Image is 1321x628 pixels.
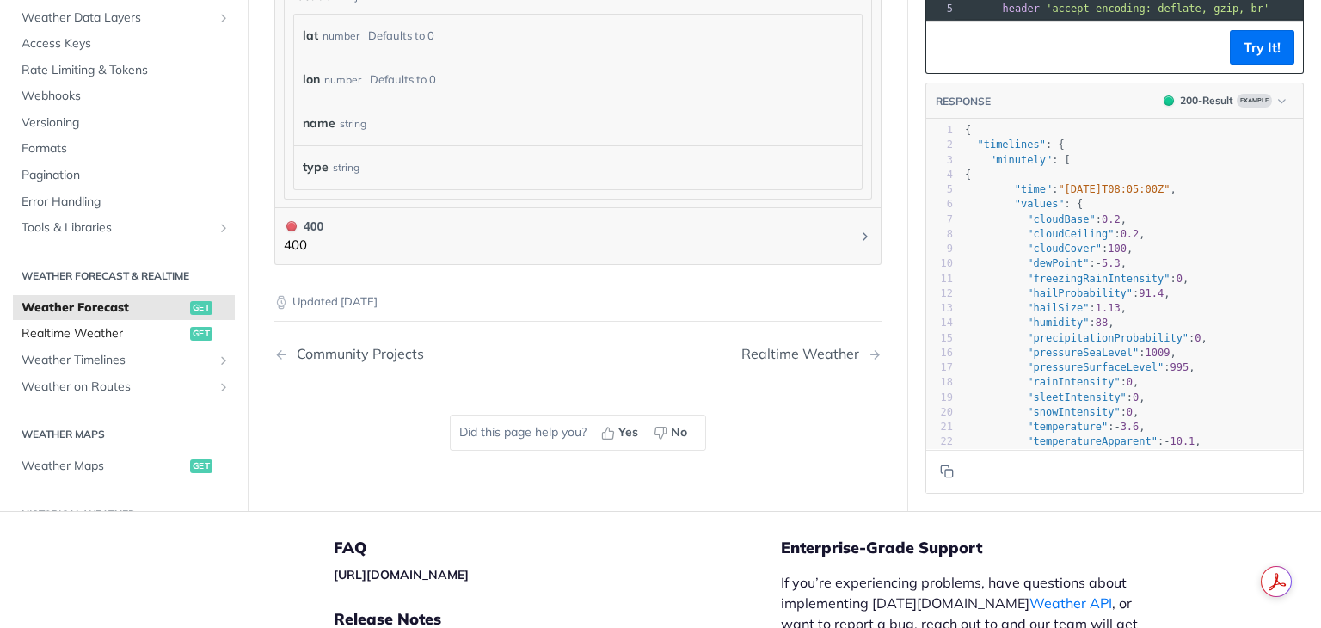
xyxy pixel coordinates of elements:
[13,321,235,347] a: Realtime Weatherget
[965,198,1083,210] span: : {
[965,286,1170,299] span: : ,
[190,327,212,341] span: get
[926,242,953,256] div: 9
[965,227,1146,239] span: : ,
[1102,212,1121,225] span: 0.2
[13,109,235,135] a: Versioning
[217,221,230,235] button: Show subpages for Tools & Libraries
[618,423,638,441] span: Yes
[965,405,1139,417] span: : ,
[324,67,361,92] div: number
[13,348,235,373] a: Weather TimelinesShow subpages for Weather Timelines
[781,538,1183,558] h5: Enterprise-Grade Support
[926,360,953,375] div: 17
[1139,286,1164,299] span: 91.4
[965,168,971,180] span: {
[217,379,230,393] button: Show subpages for Weather on Routes
[288,346,424,362] div: Community Projects
[1108,243,1127,255] span: 100
[926,390,953,404] div: 19
[935,459,959,484] button: Copy to clipboard
[926,404,953,419] div: 20
[22,458,186,475] span: Weather Maps
[926,226,953,241] div: 8
[284,236,323,256] p: 400
[22,114,230,131] span: Versioning
[1146,346,1170,358] span: 1009
[274,329,882,379] nav: Pagination Controls
[1027,212,1095,225] span: "cloudBase"
[1058,183,1170,195] span: "[DATE]T08:05:00Z"
[370,67,436,92] div: Defaults to 0
[22,167,230,184] span: Pagination
[303,23,318,48] label: lat
[965,331,1207,343] span: : ,
[965,139,1065,151] span: : {
[303,67,320,92] label: lon
[303,111,335,136] label: name
[648,420,697,446] button: No
[965,212,1127,225] span: : ,
[340,111,366,136] div: string
[284,217,323,236] div: 400
[1155,92,1294,109] button: 200200-ResultExample
[274,346,535,362] a: Previous Page: Community Projects
[1102,257,1121,269] span: 5.3
[1027,346,1139,358] span: "pressureSeaLevel"
[286,221,297,231] span: 400
[965,391,1146,403] span: : ,
[926,271,953,286] div: 11
[965,257,1127,269] span: : ,
[926,316,953,330] div: 14
[13,136,235,162] a: Formats
[190,300,212,314] span: get
[190,459,212,473] span: get
[450,415,706,451] div: Did this page help you?
[1121,227,1140,239] span: 0.2
[1127,376,1133,388] span: 0
[1027,286,1133,299] span: "hailProbability"
[965,302,1127,314] span: : ,
[1027,435,1158,447] span: "temperatureApparent"
[965,346,1177,358] span: : ,
[1027,376,1120,388] span: "rainIntensity"
[1127,405,1133,417] span: 0
[13,427,235,442] h2: Weather Maps
[13,4,235,30] a: Weather Data LayersShow subpages for Weather Data Layers
[741,346,868,362] div: Realtime Weather
[217,10,230,24] button: Show subpages for Weather Data Layers
[926,167,953,182] div: 4
[1027,331,1189,343] span: "precipitationProbability"
[1096,257,1102,269] span: -
[1027,302,1089,314] span: "hailSize"
[13,163,235,188] a: Pagination
[1027,421,1108,433] span: "temperature"
[926,286,953,300] div: 12
[1027,361,1164,373] span: "pressureSurfaceLevel"
[926,375,953,390] div: 18
[334,567,469,582] a: [URL][DOMAIN_NAME]
[22,9,212,26] span: Weather Data Layers
[926,345,953,360] div: 16
[926,1,955,16] div: 5
[595,420,648,446] button: Yes
[965,361,1195,373] span: : ,
[1237,94,1272,108] span: Example
[965,421,1146,433] span: : ,
[1164,435,1170,447] span: -
[1195,331,1201,343] span: 0
[977,139,1045,151] span: "timelines"
[22,378,212,395] span: Weather on Routes
[1027,243,1102,255] span: "cloudCover"
[926,138,953,152] div: 2
[1027,257,1089,269] span: "dewPoint"
[1029,594,1112,612] a: Weather API
[22,352,212,369] span: Weather Timelines
[965,317,1115,329] span: : ,
[1170,435,1195,447] span: 10.1
[274,293,882,311] p: Updated [DATE]
[1164,95,1174,106] span: 200
[1015,198,1065,210] span: "values"
[1096,317,1108,329] span: 88
[926,330,953,345] div: 15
